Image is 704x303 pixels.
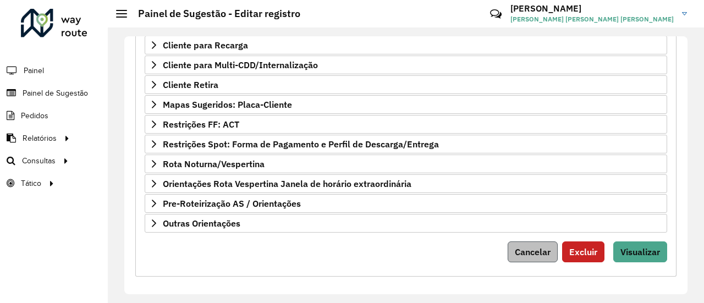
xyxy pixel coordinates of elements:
[163,41,248,49] span: Cliente para Recarga
[145,56,667,74] a: Cliente para Multi-CDD/Internalização
[21,178,41,189] span: Tático
[24,65,44,76] span: Painel
[508,241,558,262] button: Cancelar
[163,199,301,208] span: Pre-Roteirização AS / Orientações
[163,159,265,168] span: Rota Noturna/Vespertina
[163,100,292,109] span: Mapas Sugeridos: Placa-Cliente
[21,110,48,122] span: Pedidos
[163,80,218,89] span: Cliente Retira
[145,214,667,233] a: Outras Orientações
[510,14,674,24] span: [PERSON_NAME] [PERSON_NAME] [PERSON_NAME]
[23,87,88,99] span: Painel de Sugestão
[145,194,667,213] a: Pre-Roteirização AS / Orientações
[569,246,597,257] span: Excluir
[145,36,667,54] a: Cliente para Recarga
[163,140,439,148] span: Restrições Spot: Forma de Pagamento e Perfil de Descarga/Entrega
[562,241,604,262] button: Excluir
[163,219,240,228] span: Outras Orientações
[145,135,667,153] a: Restrições Spot: Forma de Pagamento e Perfil de Descarga/Entrega
[163,120,239,129] span: Restrições FF: ACT
[145,174,667,193] a: Orientações Rota Vespertina Janela de horário extraordinária
[510,3,674,14] h3: [PERSON_NAME]
[163,179,411,188] span: Orientações Rota Vespertina Janela de horário extraordinária
[515,246,551,257] span: Cancelar
[163,60,318,69] span: Cliente para Multi-CDD/Internalização
[613,241,667,262] button: Visualizar
[145,95,667,114] a: Mapas Sugeridos: Placa-Cliente
[145,155,667,173] a: Rota Noturna/Vespertina
[484,2,508,26] a: Contato Rápido
[127,8,300,20] h2: Painel de Sugestão - Editar registro
[145,115,667,134] a: Restrições FF: ACT
[145,75,667,94] a: Cliente Retira
[22,155,56,167] span: Consultas
[620,246,660,257] span: Visualizar
[23,133,57,144] span: Relatórios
